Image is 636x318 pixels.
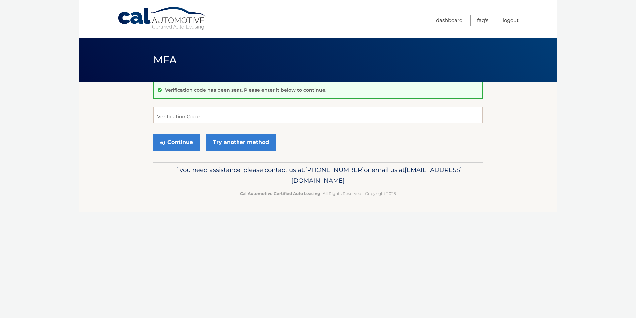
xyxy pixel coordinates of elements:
span: MFA [153,54,177,66]
button: Continue [153,134,200,151]
span: [PHONE_NUMBER] [305,166,364,174]
p: Verification code has been sent. Please enter it below to continue. [165,87,326,93]
a: Try another method [206,134,276,151]
strong: Cal Automotive Certified Auto Leasing [240,191,320,196]
a: Dashboard [436,15,463,26]
a: Logout [503,15,519,26]
a: Cal Automotive [117,7,207,30]
p: If you need assistance, please contact us at: or email us at [158,165,478,186]
a: FAQ's [477,15,488,26]
p: - All Rights Reserved - Copyright 2025 [158,190,478,197]
input: Verification Code [153,107,483,123]
span: [EMAIL_ADDRESS][DOMAIN_NAME] [291,166,462,184]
